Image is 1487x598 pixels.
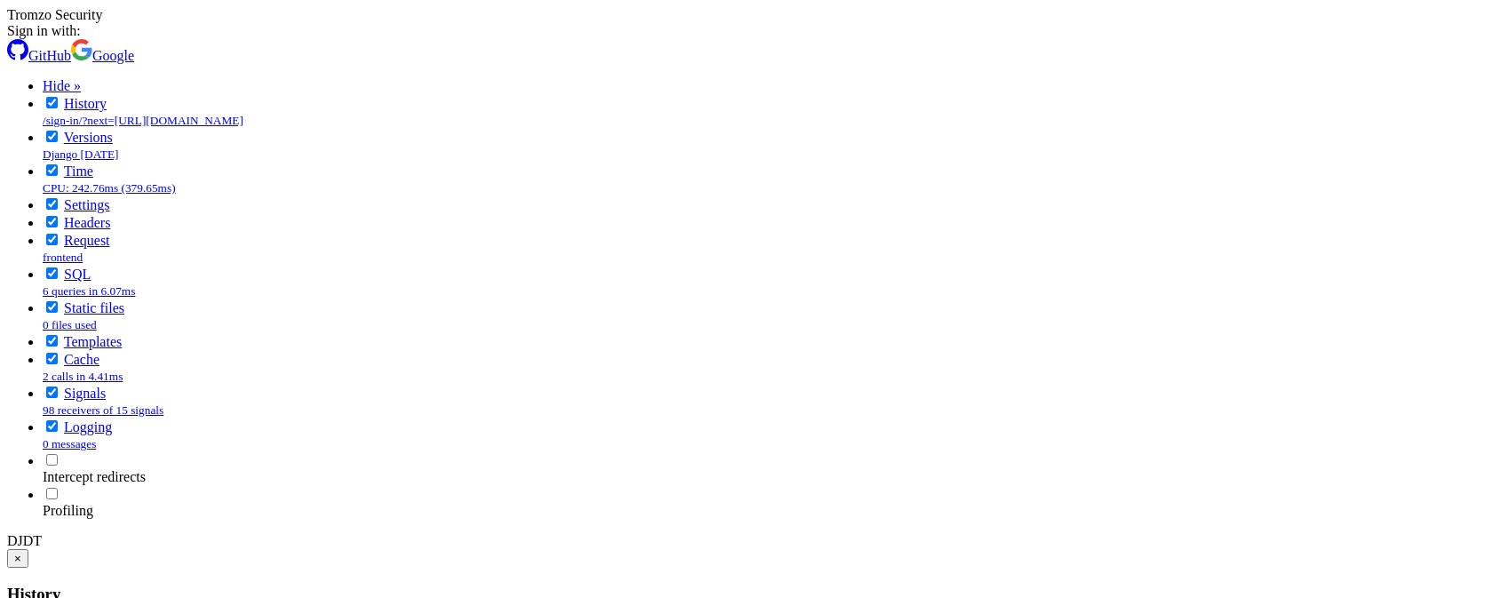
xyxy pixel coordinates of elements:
small: 6 queries in 6.07ms [43,284,135,298]
input: Disable for next and successive requests [46,198,58,210]
input: Disable for next and successive requests [46,335,58,347]
a: History/sign-in/?next=[URL][DOMAIN_NAME] [43,96,243,127]
a: SQL6 queries in 6.07ms [43,267,135,298]
a: Settings [64,197,110,212]
a: Templates [64,334,123,349]
a: GitHub [7,48,71,63]
small: 0 messages [43,437,96,450]
input: Disable for next and successive requests [46,131,58,142]
input: Disable for next and successive requests [46,301,58,313]
div: Tromzo Security [7,7,1480,23]
small: 0 files used [43,318,97,331]
a: Requestfrontend [43,233,110,264]
input: Disable for next and successive requests [46,420,58,432]
a: Google [71,48,134,63]
button: × [7,549,28,568]
div: Profiling [43,503,1480,519]
div: Sign in with: [7,23,1480,64]
input: Enable for next and successive requests [46,454,58,466]
input: Disable for next and successive requests [46,234,58,245]
small: 98 receivers of 15 signals [43,403,163,417]
small: CPU: 242.76ms (379.65ms) [43,181,176,195]
small: /sign-in/?next=[URL][DOMAIN_NAME] [43,114,243,127]
a: Static files0 files used [43,300,124,331]
a: VersionsDjango [DATE] [43,130,119,161]
a: TimeCPU: 242.76ms (379.65ms) [43,163,176,195]
small: 2 calls in 4.41ms [43,370,123,383]
a: Signals98 receivers of 15 signals [43,386,163,417]
a: Logging0 messages [43,419,112,450]
span: Google [92,48,134,63]
small: Django [DATE] [43,148,119,161]
span: D [7,533,18,548]
input: Enable for next and successive requests [46,488,58,499]
input: Disable for next and successive requests [46,387,58,398]
a: Hide » [43,78,81,93]
input: Disable for next and successive requests [46,216,58,227]
div: Intercept redirects [43,469,1480,485]
input: Disable for next and successive requests [46,353,58,364]
input: Disable for next and successive requests [46,97,58,108]
small: frontend [43,251,83,264]
span: J [18,533,23,548]
input: Disable for next and successive requests [46,164,58,176]
a: Cache2 calls in 4.41ms [43,352,123,383]
a: Headers [64,215,110,230]
input: Disable for next and successive requests [46,267,58,279]
div: Show toolbar [7,533,1480,549]
span: GitHub [28,48,71,63]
